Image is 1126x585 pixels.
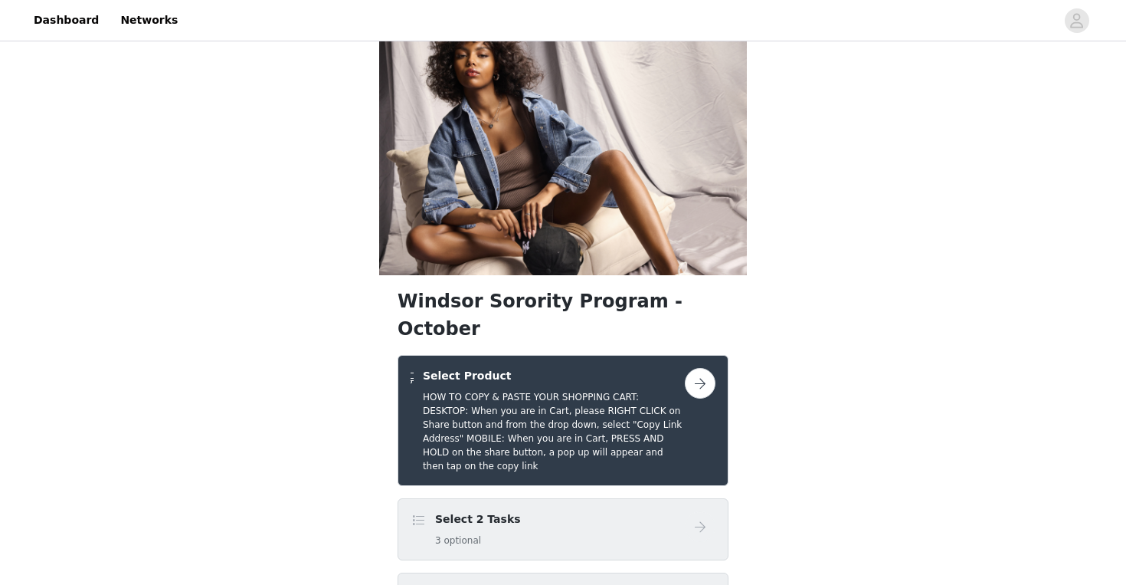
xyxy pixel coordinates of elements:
h5: 3 optional [435,534,521,547]
img: campaign image [379,30,747,275]
h5: HOW TO COPY & PASTE YOUR SHOPPING CART: DESKTOP: When you are in Cart, please RIGHT CLICK on Shar... [423,390,685,473]
div: Select 2 Tasks [398,498,728,560]
div: avatar [1069,8,1084,33]
a: Dashboard [25,3,108,38]
a: Networks [111,3,187,38]
h4: Select 2 Tasks [435,511,521,527]
h1: Windsor Sorority Program - October [398,288,728,343]
h4: Select Product [423,368,685,384]
div: Select Product [398,355,728,486]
